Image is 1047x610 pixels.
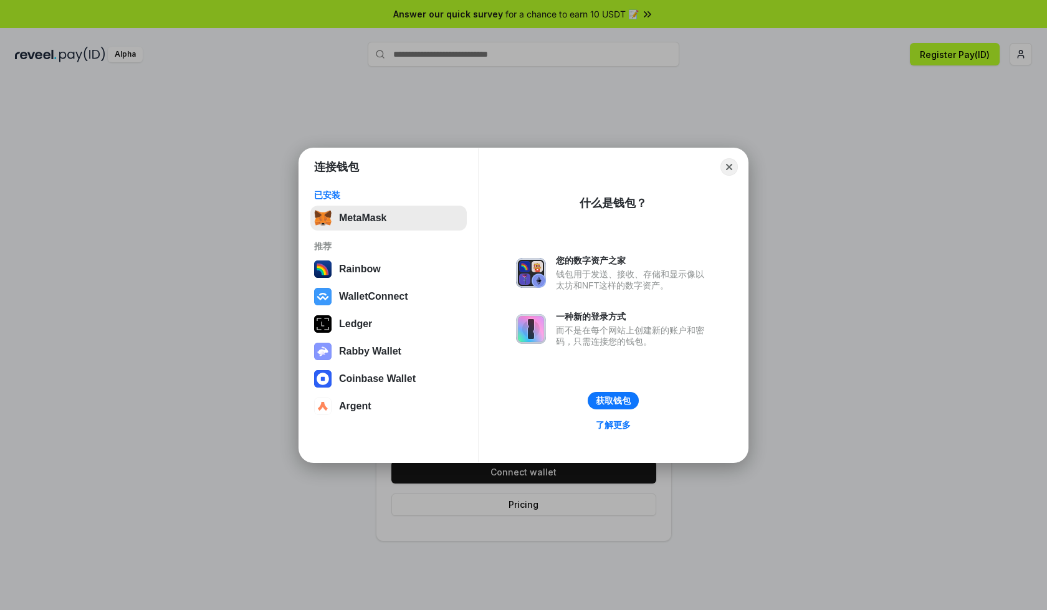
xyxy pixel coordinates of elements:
[720,158,738,176] button: Close
[310,394,467,419] button: Argent
[314,260,332,278] img: svg+xml,%3Csvg%20width%3D%22120%22%20height%3D%22120%22%20viewBox%3D%220%200%20120%20120%22%20fil...
[556,325,710,347] div: 而不是在每个网站上创建新的账户和密码，只需连接您的钱包。
[588,392,639,409] button: 获取钱包
[314,209,332,227] img: svg+xml,%3Csvg%20fill%3D%22none%22%20height%3D%2233%22%20viewBox%3D%220%200%2035%2033%22%20width%...
[310,284,467,309] button: WalletConnect
[314,189,463,201] div: 已安装
[314,370,332,388] img: svg+xml,%3Csvg%20width%3D%2228%22%20height%3D%2228%22%20viewBox%3D%220%200%2028%2028%22%20fill%3D...
[314,160,359,174] h1: 连接钱包
[339,318,372,330] div: Ledger
[310,206,467,231] button: MetaMask
[339,401,371,412] div: Argent
[516,314,546,344] img: svg+xml,%3Csvg%20xmlns%3D%22http%3A%2F%2Fwww.w3.org%2F2000%2Fsvg%22%20fill%3D%22none%22%20viewBox...
[314,343,332,360] img: svg+xml,%3Csvg%20xmlns%3D%22http%3A%2F%2Fwww.w3.org%2F2000%2Fsvg%22%20fill%3D%22none%22%20viewBox...
[314,241,463,252] div: 推荐
[339,291,408,302] div: WalletConnect
[556,255,710,266] div: 您的数字资产之家
[516,258,546,288] img: svg+xml,%3Csvg%20xmlns%3D%22http%3A%2F%2Fwww.w3.org%2F2000%2Fsvg%22%20fill%3D%22none%22%20viewBox...
[596,419,631,431] div: 了解更多
[310,366,467,391] button: Coinbase Wallet
[310,339,467,364] button: Rabby Wallet
[314,398,332,415] img: svg+xml,%3Csvg%20width%3D%2228%22%20height%3D%2228%22%20viewBox%3D%220%200%2028%2028%22%20fill%3D...
[339,346,401,357] div: Rabby Wallet
[339,264,381,275] div: Rainbow
[580,196,647,211] div: 什么是钱包？
[556,311,710,322] div: 一种新的登录方式
[556,269,710,291] div: 钱包用于发送、接收、存储和显示像以太坊和NFT这样的数字资产。
[310,257,467,282] button: Rainbow
[596,395,631,406] div: 获取钱包
[314,288,332,305] img: svg+xml,%3Csvg%20width%3D%2228%22%20height%3D%2228%22%20viewBox%3D%220%200%2028%2028%22%20fill%3D...
[314,315,332,333] img: svg+xml,%3Csvg%20xmlns%3D%22http%3A%2F%2Fwww.w3.org%2F2000%2Fsvg%22%20width%3D%2228%22%20height%3...
[588,417,638,433] a: 了解更多
[310,312,467,336] button: Ledger
[339,212,386,224] div: MetaMask
[339,373,416,384] div: Coinbase Wallet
